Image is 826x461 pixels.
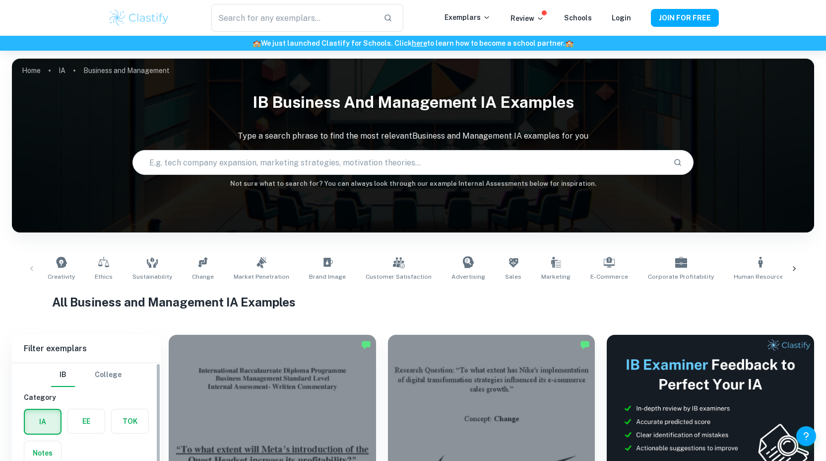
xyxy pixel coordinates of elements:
img: Marked [580,340,590,350]
button: College [95,363,122,387]
span: Advertising [451,272,485,281]
img: Marked [361,340,371,350]
span: Corporate Profitability [648,272,714,281]
h6: Filter exemplars [12,335,161,363]
button: EE [68,409,105,433]
button: Search [669,154,686,171]
p: Review [510,13,544,24]
span: Brand Image [309,272,346,281]
a: Login [612,14,631,22]
button: JOIN FOR FREE [651,9,719,27]
div: Filter type choice [51,363,122,387]
a: IA [59,64,65,77]
p: Type a search phrase to find the most relevant Business and Management IA examples for you [12,130,814,142]
button: TOK [112,409,148,433]
button: IB [51,363,75,387]
h1: IB Business and Management IA examples [12,86,814,118]
p: Exemplars [445,12,491,23]
span: Market Penetration [234,272,289,281]
button: Help and Feedback [796,426,816,446]
a: Home [22,64,41,77]
button: IA [25,410,61,434]
img: Clastify logo [108,8,171,28]
span: 🏫 [565,39,573,47]
span: Change [192,272,214,281]
span: 🏫 [253,39,261,47]
span: Sales [505,272,521,281]
h1: All Business and Management IA Examples [52,293,774,311]
input: Search for any exemplars... [211,4,375,32]
h6: We just launched Clastify for Schools. Click to learn how to become a school partner. [2,38,824,49]
p: Business and Management [83,65,170,76]
input: E.g. tech company expansion, marketing strategies, motivation theories... [133,149,666,176]
h6: Not sure what to search for? You can always look through our example Internal Assessments below f... [12,179,814,189]
span: Creativity [48,272,75,281]
h6: Category [24,392,149,403]
span: Sustainability [132,272,172,281]
span: Marketing [541,272,571,281]
a: here [412,39,427,47]
a: Schools [564,14,592,22]
span: E-commerce [590,272,628,281]
span: Customer Satisfaction [366,272,432,281]
span: Ethics [95,272,113,281]
span: Human Resources [734,272,787,281]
